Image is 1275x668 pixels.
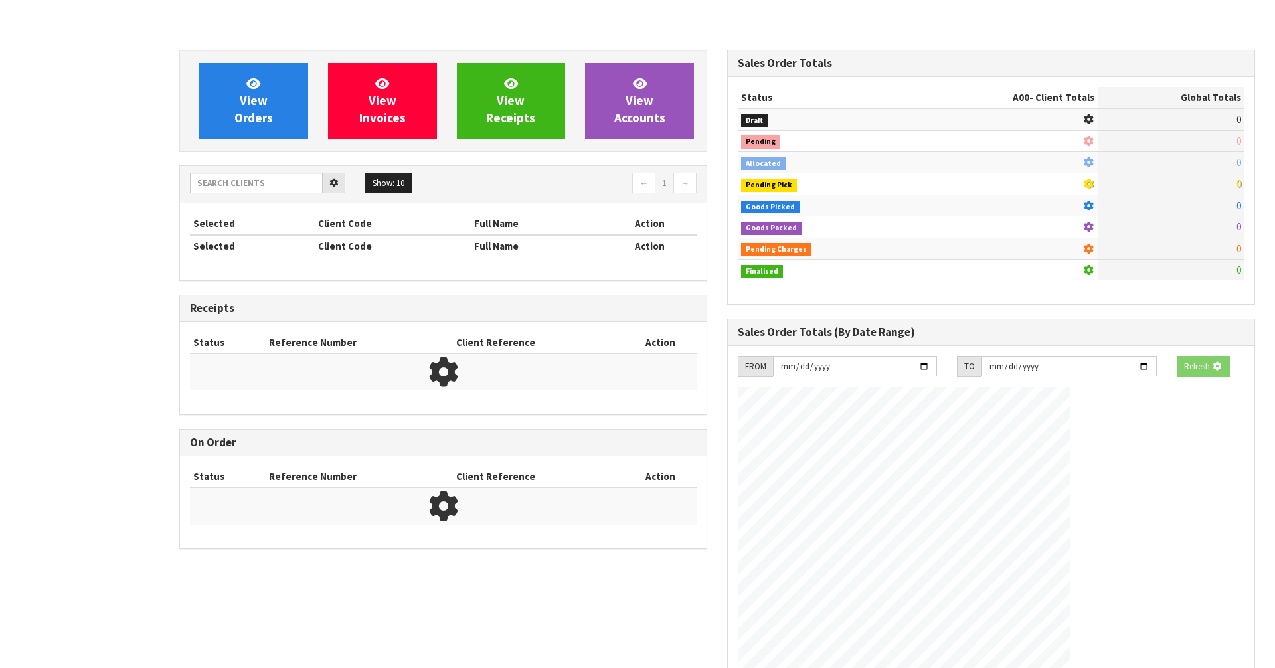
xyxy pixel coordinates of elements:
[266,466,454,487] th: Reference Number
[1177,356,1230,377] button: Refresh
[1236,135,1241,147] span: 0
[624,332,697,353] th: Action
[1236,113,1241,125] span: 0
[471,235,602,256] th: Full Name
[190,436,697,449] h3: On Order
[315,213,471,234] th: Client Code
[738,87,905,108] th: Status
[1236,199,1241,212] span: 0
[234,76,273,125] span: View Orders
[624,466,697,487] th: Action
[602,235,697,256] th: Action
[741,179,797,192] span: Pending Pick
[741,265,783,278] span: Finalised
[655,173,674,194] a: 1
[957,356,981,377] div: TO
[471,213,602,234] th: Full Name
[190,213,315,234] th: Selected
[602,213,697,234] th: Action
[741,157,786,171] span: Allocated
[1236,242,1241,255] span: 0
[486,76,535,125] span: View Receipts
[738,356,773,377] div: FROM
[741,243,811,256] span: Pending Charges
[1236,177,1241,190] span: 0
[741,201,800,214] span: Goods Picked
[741,222,802,235] span: Goods Packed
[190,332,266,353] th: Status
[190,466,266,487] th: Status
[199,63,308,139] a: ViewOrders
[190,302,697,315] h3: Receipts
[457,63,566,139] a: ViewReceipts
[673,173,697,194] a: →
[190,235,315,256] th: Selected
[632,173,655,194] a: ←
[365,173,412,194] button: Show: 10
[328,63,437,139] a: ViewInvoices
[453,466,624,487] th: Client Reference
[741,135,780,149] span: Pending
[738,326,1244,339] h3: Sales Order Totals (By Date Range)
[905,87,1098,108] th: - Client Totals
[1098,87,1244,108] th: Global Totals
[1013,91,1029,104] span: A00
[741,114,768,127] span: Draft
[266,332,454,353] th: Reference Number
[453,173,697,196] nav: Page navigation
[1236,220,1241,233] span: 0
[585,63,694,139] a: ViewAccounts
[1236,264,1241,276] span: 0
[190,173,323,193] input: Search clients
[738,57,1244,70] h3: Sales Order Totals
[453,332,624,353] th: Client Reference
[1236,156,1241,169] span: 0
[315,235,471,256] th: Client Code
[614,76,665,125] span: View Accounts
[359,76,406,125] span: View Invoices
